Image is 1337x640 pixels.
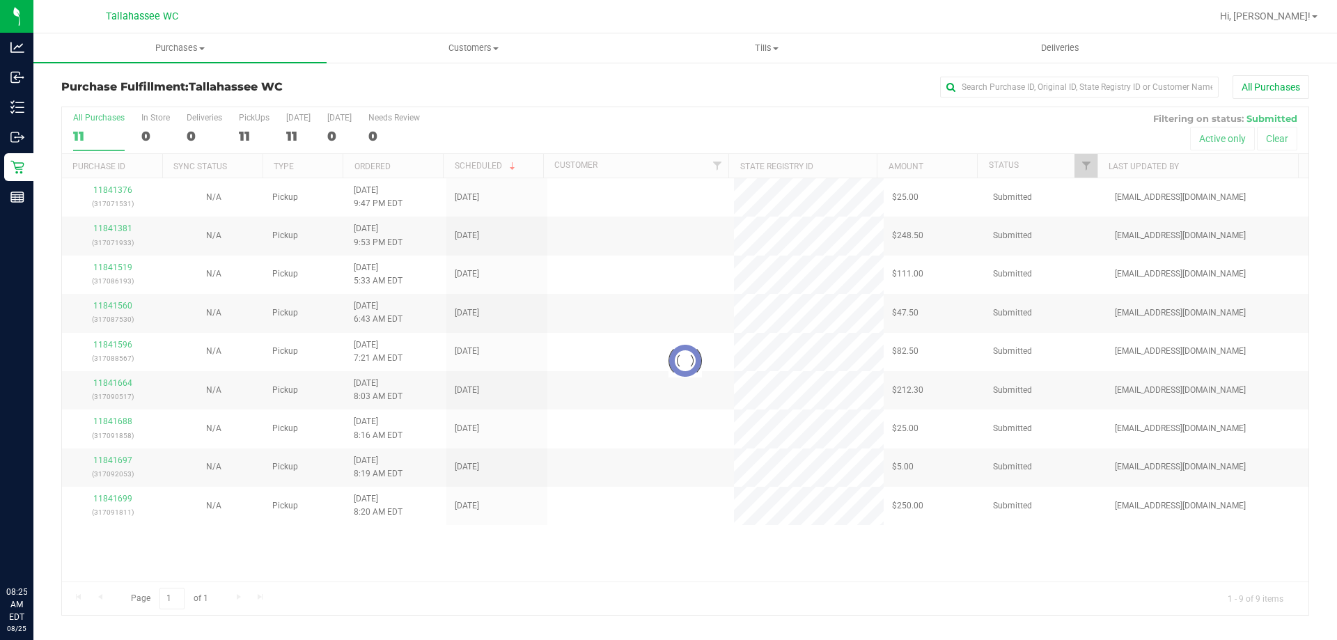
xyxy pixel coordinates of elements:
[327,33,620,63] a: Customers
[106,10,178,22] span: Tallahassee WC
[1233,75,1309,99] button: All Purchases
[620,33,913,63] a: Tills
[33,33,327,63] a: Purchases
[10,40,24,54] inline-svg: Analytics
[6,623,27,634] p: 08/25
[14,529,56,570] iframe: Resource center
[189,80,283,93] span: Tallahassee WC
[6,586,27,623] p: 08:25 AM EDT
[41,526,58,543] iframe: Resource center unread badge
[1022,42,1098,54] span: Deliveries
[914,33,1207,63] a: Deliveries
[10,160,24,174] inline-svg: Retail
[61,81,477,93] h3: Purchase Fulfillment:
[327,42,619,54] span: Customers
[940,77,1219,97] input: Search Purchase ID, Original ID, State Registry ID or Customer Name...
[10,130,24,144] inline-svg: Outbound
[10,70,24,84] inline-svg: Inbound
[10,190,24,204] inline-svg: Reports
[1220,10,1311,22] span: Hi, [PERSON_NAME]!
[620,42,912,54] span: Tills
[10,100,24,114] inline-svg: Inventory
[33,42,327,54] span: Purchases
